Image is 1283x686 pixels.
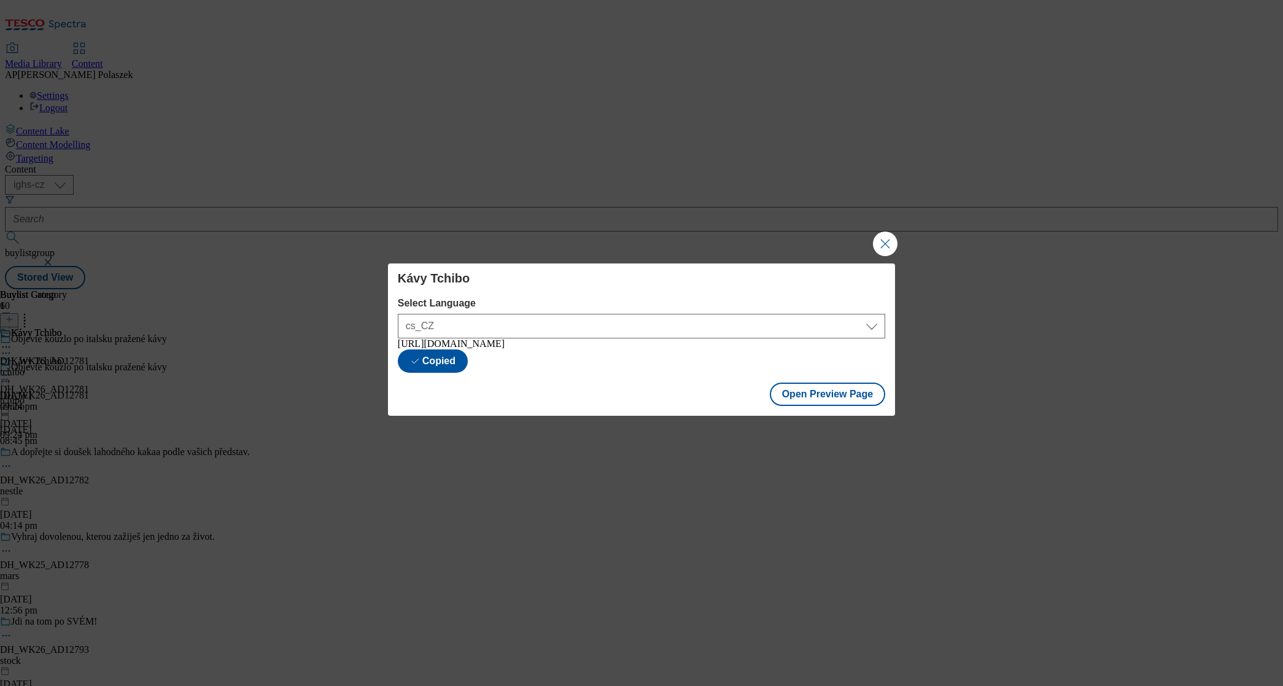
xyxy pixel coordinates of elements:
div: [URL][DOMAIN_NAME] [398,338,885,349]
button: Close Modal [873,232,897,256]
div: Modal [388,263,895,416]
h4: Kávy Tchibo [398,271,885,286]
button: Copied [398,349,468,373]
label: Select Language [398,298,885,309]
button: Open Preview Page [770,383,886,406]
